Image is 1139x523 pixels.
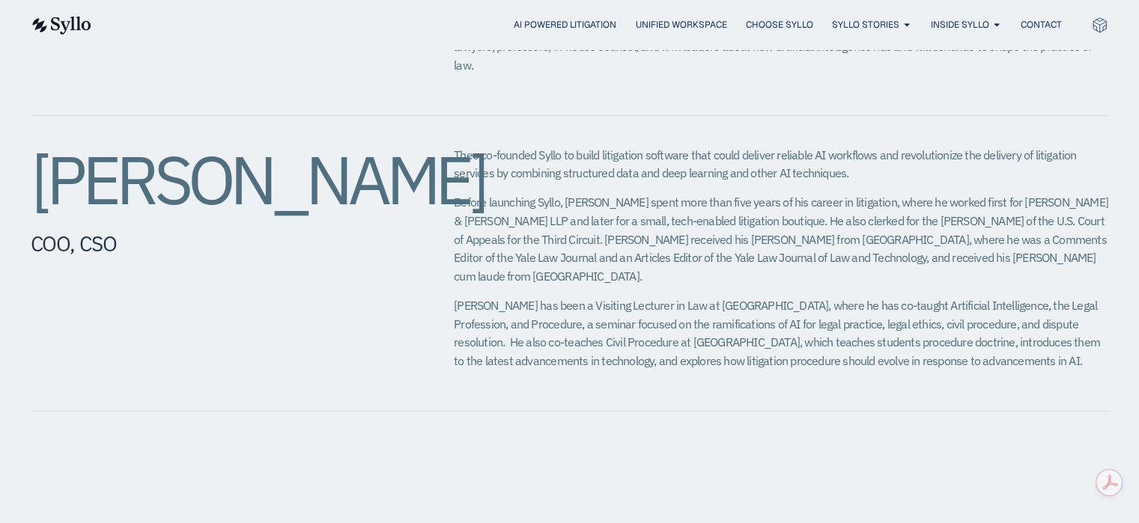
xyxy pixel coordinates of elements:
[454,195,1108,284] span: Before launching Syllo, [PERSON_NAME] spent more than five years of his career in litigation, whe...
[454,147,1076,181] span: Theo co-founded Syllo to build litigation software that could deliver reliable AI workflows and r...
[745,18,813,31] a: Choose Syllo
[1020,18,1061,31] a: Contact
[121,18,1061,32] nav: Menu
[831,18,899,31] a: Syllo Stories
[30,16,91,34] img: syllo
[635,18,726,31] a: Unified Workspace
[930,18,988,31] a: Inside Syllo
[121,18,1061,32] div: Menu Toggle
[31,146,395,213] h2: [PERSON_NAME]​
[31,231,395,257] h5: COO, CSO
[454,298,1100,368] span: [PERSON_NAME] has been a Visiting Lecturer in Law at [GEOGRAPHIC_DATA], where he has co-taught Ar...
[514,18,616,31] a: AI Powered Litigation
